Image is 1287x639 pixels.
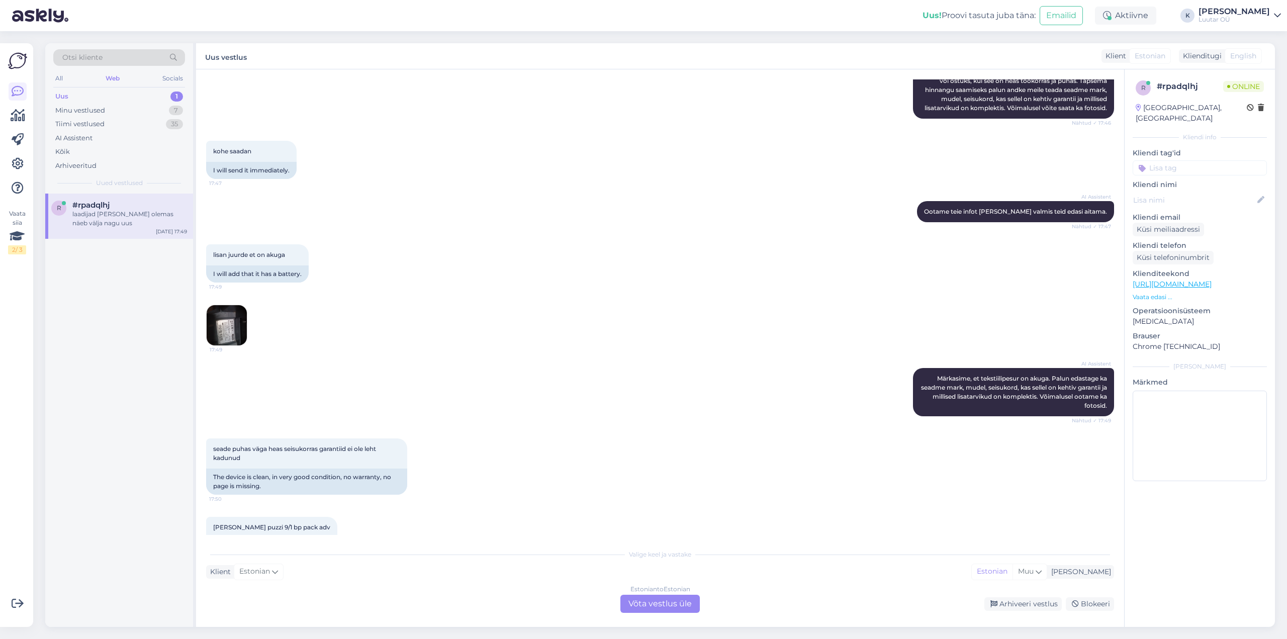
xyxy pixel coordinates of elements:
span: 17:50 [209,495,247,503]
img: Askly Logo [8,51,27,70]
div: AI Assistent [55,133,93,143]
div: Klient [206,567,231,577]
div: [PERSON_NAME] [1047,567,1111,577]
p: Operatsioonisüsteem [1133,306,1267,316]
span: Nähtud ✓ 17:49 [1072,417,1111,424]
span: Otsi kliente [62,52,103,63]
div: Kõik [55,147,70,157]
div: Arhiveeri vestlus [984,597,1062,611]
div: Estonian [972,564,1013,579]
div: Kliendi info [1133,133,1267,142]
p: Chrome [TECHNICAL_ID] [1133,341,1267,352]
div: 2 / 3 [8,245,26,254]
div: Klient [1101,51,1126,61]
button: Emailid [1040,6,1083,25]
span: Ootame teie infot [PERSON_NAME] valmis teid edasi aitama. [924,208,1107,215]
div: Tiimi vestlused [55,119,105,129]
span: Uued vestlused [96,178,143,188]
div: Võta vestlus üle [620,595,700,613]
span: kohe saadan [213,147,251,155]
div: Küsi meiliaadressi [1133,223,1204,236]
div: Minu vestlused [55,106,105,116]
input: Lisa nimi [1133,195,1255,206]
div: [PERSON_NAME] [1199,8,1270,16]
span: r [57,204,61,212]
div: I will send it immediately. [206,162,297,179]
div: Web [104,72,122,85]
div: I will add that it has a battery. [206,265,309,283]
span: Estonian [239,566,270,577]
p: Vaata edasi ... [1133,293,1267,302]
label: Uus vestlus [205,49,247,63]
a: [URL][DOMAIN_NAME] [1133,280,1212,289]
span: Muu [1018,567,1034,576]
span: 17:49 [210,346,247,353]
div: Aktiivne [1095,7,1156,25]
div: 35 [166,119,183,129]
div: Klienditugi [1179,51,1222,61]
div: Blokeeri [1066,597,1114,611]
p: [MEDICAL_DATA] [1133,316,1267,327]
div: Proovi tasuta juba täna: [923,10,1036,22]
div: [GEOGRAPHIC_DATA], [GEOGRAPHIC_DATA] [1136,103,1247,124]
input: Lisa tag [1133,160,1267,175]
div: Uus [55,92,68,102]
span: lisan juurde et on akuga [213,251,285,258]
a: [PERSON_NAME]Luutar OÜ [1199,8,1281,24]
span: Estonian [1135,51,1165,61]
p: Märkmed [1133,377,1267,388]
div: All [53,72,65,85]
span: AI Assistent [1073,360,1111,368]
div: Valige keel ja vastake [206,550,1114,559]
div: Vaata siia [8,209,26,254]
div: K [1180,9,1194,23]
p: Brauser [1133,331,1267,341]
div: 1 [170,92,183,102]
div: laadijad [PERSON_NAME] olemas näeb välja nagu uus [72,210,187,228]
div: Socials [160,72,185,85]
p: Kliendi email [1133,212,1267,223]
span: [PERSON_NAME] puzzi 9/1 bp pack adv [213,523,330,531]
div: Luutar OÜ [1199,16,1270,24]
span: Saame Kärcheri tekstiilipesuri vastu [PERSON_NAME] pandiks või ostuks, kui see on heas töökorras ... [921,68,1109,112]
div: 7 [169,106,183,116]
div: Küsi telefoninumbrit [1133,251,1214,264]
p: Klienditeekond [1133,268,1267,279]
span: AI Assistent [1073,193,1111,201]
p: Kliendi telefon [1133,240,1267,251]
span: r [1141,84,1146,92]
p: Kliendi tag'id [1133,148,1267,158]
b: Uus! [923,11,942,20]
span: 17:49 [209,283,247,291]
span: Märkasime, et tekstiilipesur on akuga. Palun edastage ka seadme mark, mudel, seisukord, kas selle... [921,375,1109,409]
div: The device is clean, in very good condition, no warranty, no page is missing. [206,469,407,495]
div: Estonian to Estonian [630,585,690,594]
div: [DATE] 17:49 [156,228,187,235]
p: Kliendi nimi [1133,179,1267,190]
span: seade puhas väga heas seisukorras garantiid ei ole leht kadunud [213,445,378,462]
div: # rpadqlhj [1157,80,1223,93]
span: Nähtud ✓ 17:47 [1072,223,1111,230]
div: [PERSON_NAME] [1133,362,1267,371]
div: Arhiveeritud [55,161,97,171]
span: Nähtud ✓ 17:46 [1072,119,1111,127]
span: Online [1223,81,1264,92]
span: #rpadqlhj [72,201,110,210]
span: English [1230,51,1256,61]
span: 17:47 [209,179,247,187]
img: Attachment [207,305,247,345]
